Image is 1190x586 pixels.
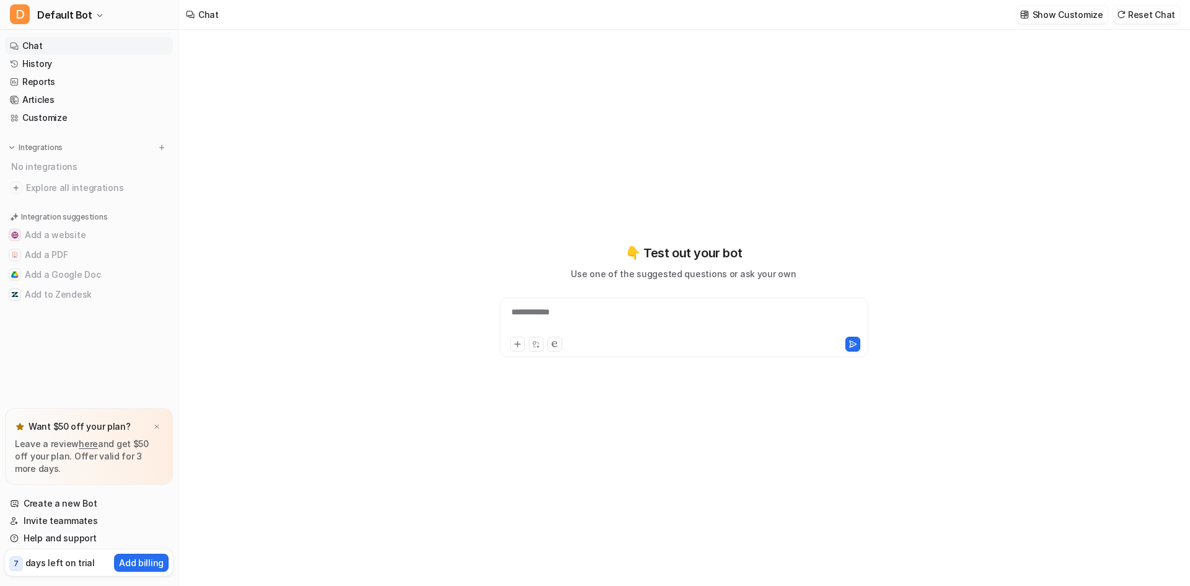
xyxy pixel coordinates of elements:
img: expand menu [7,143,16,152]
img: x [153,423,161,431]
img: reset [1117,10,1126,19]
button: Add to ZendeskAdd to Zendesk [5,285,173,304]
button: Add a PDFAdd a PDF [5,245,173,265]
a: Customize [5,109,173,127]
a: Chat [5,37,173,55]
p: Leave a review and get $50 off your plan. Offer valid for 3 more days. [15,438,163,475]
a: Help and support [5,530,173,547]
button: Add a websiteAdd a website [5,225,173,245]
button: Add a Google DocAdd a Google Doc [5,265,173,285]
img: Add to Zendesk [11,291,19,298]
span: D [10,4,30,24]
p: days left on trial [25,556,95,569]
img: customize [1020,10,1029,19]
a: Create a new Bot [5,495,173,512]
div: No integrations [7,156,173,177]
button: Reset Chat [1113,6,1180,24]
a: Invite teammates [5,512,173,530]
p: Add billing [119,556,164,569]
p: Integration suggestions [21,211,107,223]
p: Use one of the suggested questions or ask your own [571,267,796,280]
a: Explore all integrations [5,179,173,197]
a: Reports [5,73,173,91]
img: Add a PDF [11,251,19,259]
span: Explore all integrations [26,178,168,198]
img: Add a Google Doc [11,271,19,278]
p: Want $50 off your plan? [29,420,131,433]
div: Chat [198,8,219,21]
a: here [79,438,98,449]
img: Add a website [11,231,19,239]
span: Default Bot [37,6,92,24]
img: menu_add.svg [157,143,166,152]
a: History [5,55,173,73]
img: star [15,422,25,432]
img: explore all integrations [10,182,22,194]
button: Show Customize [1016,6,1108,24]
button: Integrations [5,141,66,154]
p: 👇 Test out your bot [625,244,742,262]
a: Articles [5,91,173,109]
button: Add billing [114,554,169,572]
p: 7 [14,558,19,569]
p: Integrations [19,143,63,153]
p: Show Customize [1033,8,1103,21]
